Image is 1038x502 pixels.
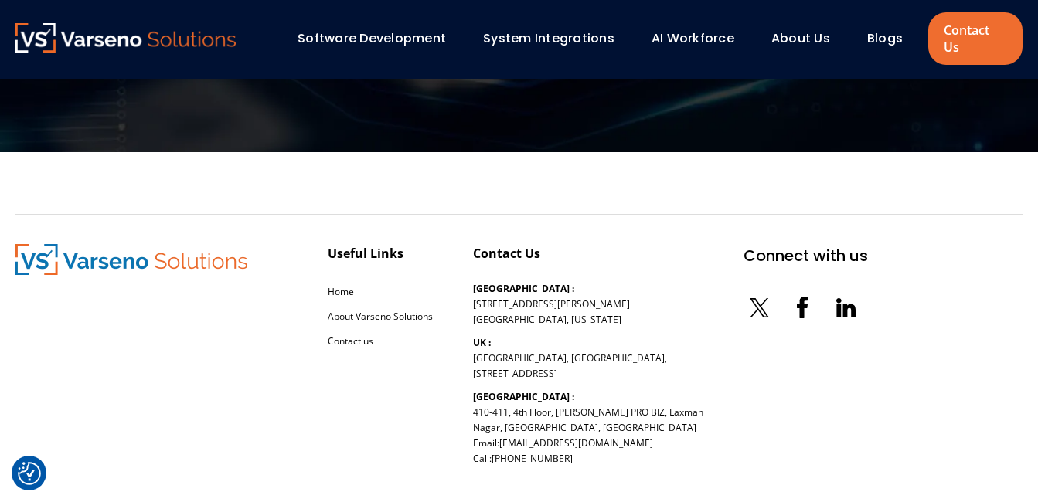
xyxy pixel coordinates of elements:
img: Revisit consent button [18,462,41,485]
div: Contact Us [473,244,540,263]
a: [EMAIL_ADDRESS][DOMAIN_NAME] [499,436,653,449]
b: [GEOGRAPHIC_DATA] : [473,282,574,295]
a: AI Workforce [652,29,734,47]
a: Varseno Solutions – Product Engineering & IT Services [15,23,236,54]
button: Cookie Settings [18,462,41,485]
p: [GEOGRAPHIC_DATA], [GEOGRAPHIC_DATA], [STREET_ADDRESS] [473,335,667,382]
a: System Integrations [483,29,614,47]
div: Software Development [290,25,468,52]
div: Connect with us [744,244,868,267]
a: Contact Us [928,12,1023,65]
div: System Integrations [475,25,636,52]
b: UK : [473,336,491,349]
a: About Us [771,29,830,47]
div: AI Workforce [644,25,756,52]
a: [PHONE_NUMBER] [492,452,573,465]
b: [GEOGRAPHIC_DATA] : [473,390,574,403]
div: Blogs [859,25,924,52]
img: Varseno Solutions – Product Engineering & IT Services [15,244,247,275]
a: About Varseno Solutions [328,310,433,323]
div: About Us [764,25,852,52]
a: Blogs [867,29,903,47]
a: Contact us [328,334,373,348]
img: Varseno Solutions – Product Engineering & IT Services [15,23,236,53]
div: Useful Links [328,244,403,263]
a: Software Development [298,29,446,47]
p: 410-411, 4th Floor, [PERSON_NAME] PRO BIZ, Laxman Nagar, [GEOGRAPHIC_DATA], [GEOGRAPHIC_DATA] Ema... [473,389,703,466]
p: [STREET_ADDRESS][PERSON_NAME] [GEOGRAPHIC_DATA], [US_STATE] [473,281,630,327]
a: Home [328,285,354,298]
